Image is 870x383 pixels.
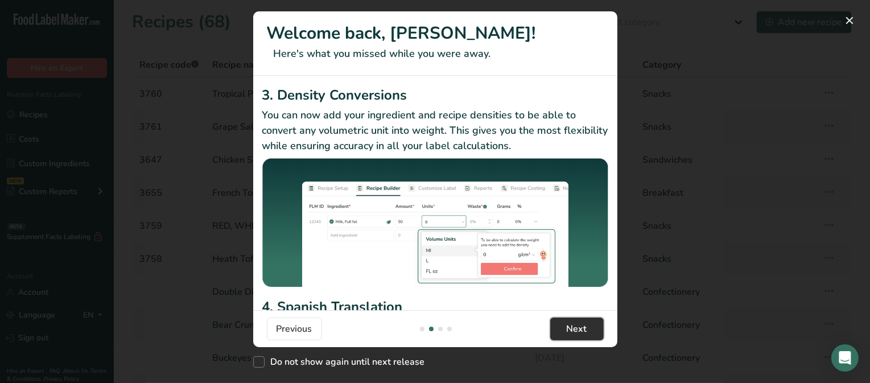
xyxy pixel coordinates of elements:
[831,344,859,372] div: Open Intercom Messenger
[262,85,608,105] h2: 3. Density Conversions
[262,296,608,317] h2: 4. Spanish Translation
[567,322,587,336] span: Next
[267,20,604,46] h1: Welcome back, [PERSON_NAME]!
[550,318,604,340] button: Next
[265,356,425,368] span: Do not show again until next release
[262,108,608,154] p: You can now add your ingredient and recipe densities to be able to convert any volumetric unit in...
[277,322,312,336] span: Previous
[267,46,604,61] p: Here's what you missed while you were away.
[262,158,608,293] img: Density Conversions
[267,318,322,340] button: Previous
